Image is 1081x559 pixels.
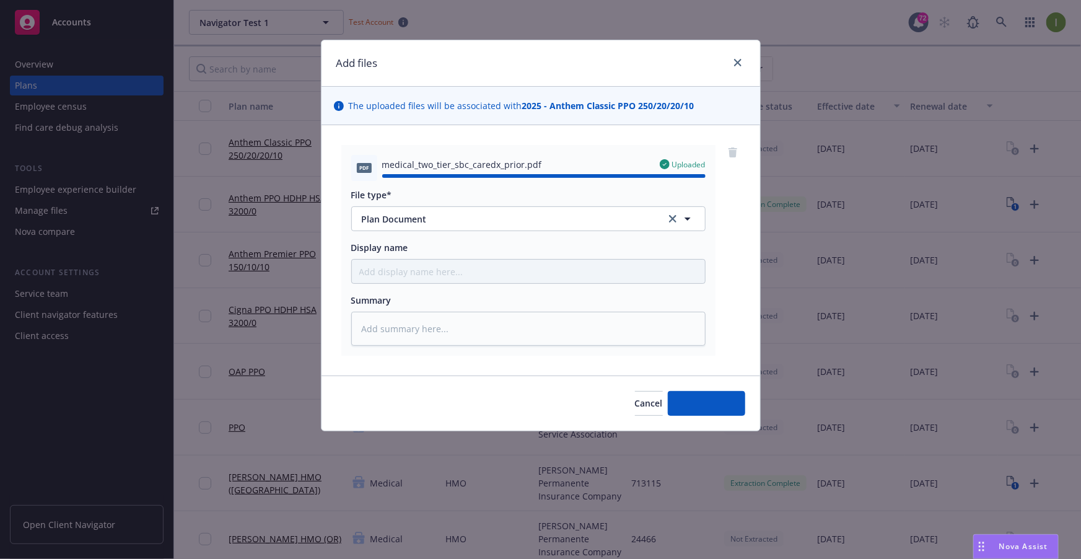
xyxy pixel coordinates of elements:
span: File type* [351,189,392,201]
span: Plan Document [362,213,649,226]
span: Display name [351,242,408,253]
button: Cancel [635,391,663,416]
span: The uploaded files will be associated with [349,99,694,112]
a: close [730,55,745,70]
button: Nova Assist [973,534,1059,559]
span: pdf [357,163,372,172]
a: clear selection [665,211,680,226]
h1: Add files [336,55,378,71]
a: remove [725,145,740,160]
span: Summary [351,294,392,306]
div: Drag to move [974,535,989,558]
span: Cancel [635,397,663,409]
span: Add files [688,397,725,409]
button: Add files [668,391,745,416]
span: Uploaded [672,159,706,170]
button: Plan Documentclear selection [351,206,706,231]
span: Nova Assist [999,541,1048,552]
strong: 2025 - Anthem Classic PPO 250/20/20/10 [522,100,694,112]
span: medical_two_tier_sbc_caredx_prior.pdf [382,158,542,171]
input: Add display name here... [352,260,705,283]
